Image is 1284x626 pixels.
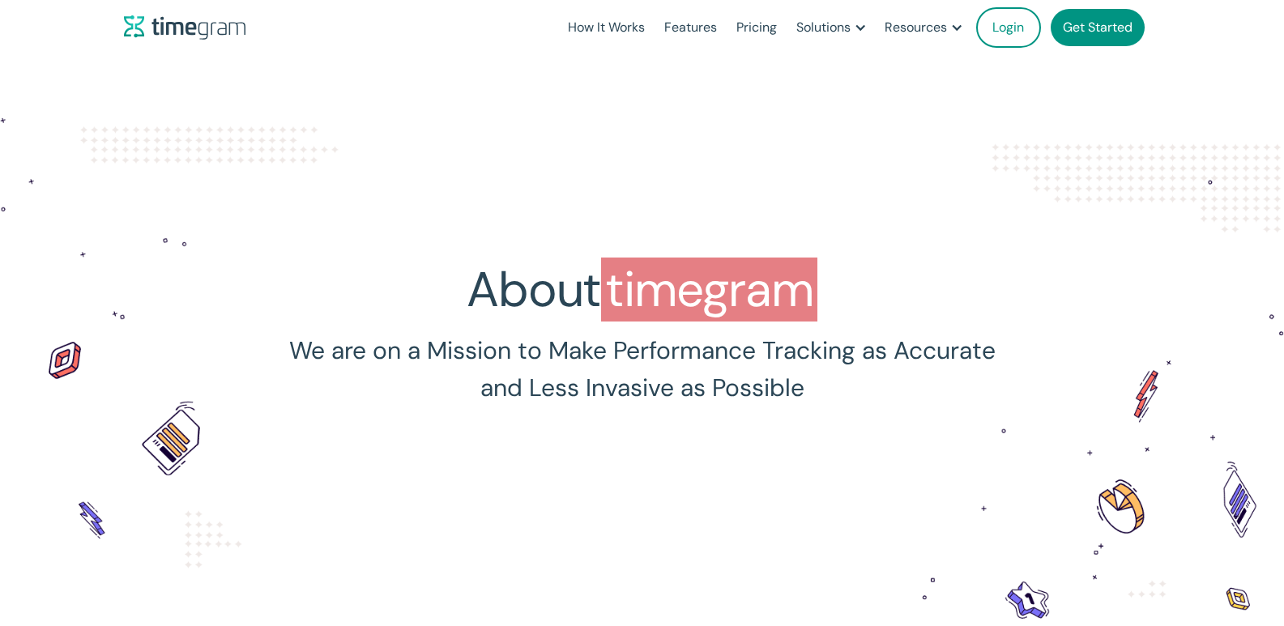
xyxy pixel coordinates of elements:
p: We are on a Mission to Make Performance Tracking as Accurate and Less Invasive as Possible [279,332,1005,407]
h1: About [124,264,1161,316]
a: Get Started [1051,9,1145,46]
div: Solutions [796,16,851,39]
div: Resources [885,16,947,39]
a: Login [976,7,1041,48]
span: timegram [601,258,817,322]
